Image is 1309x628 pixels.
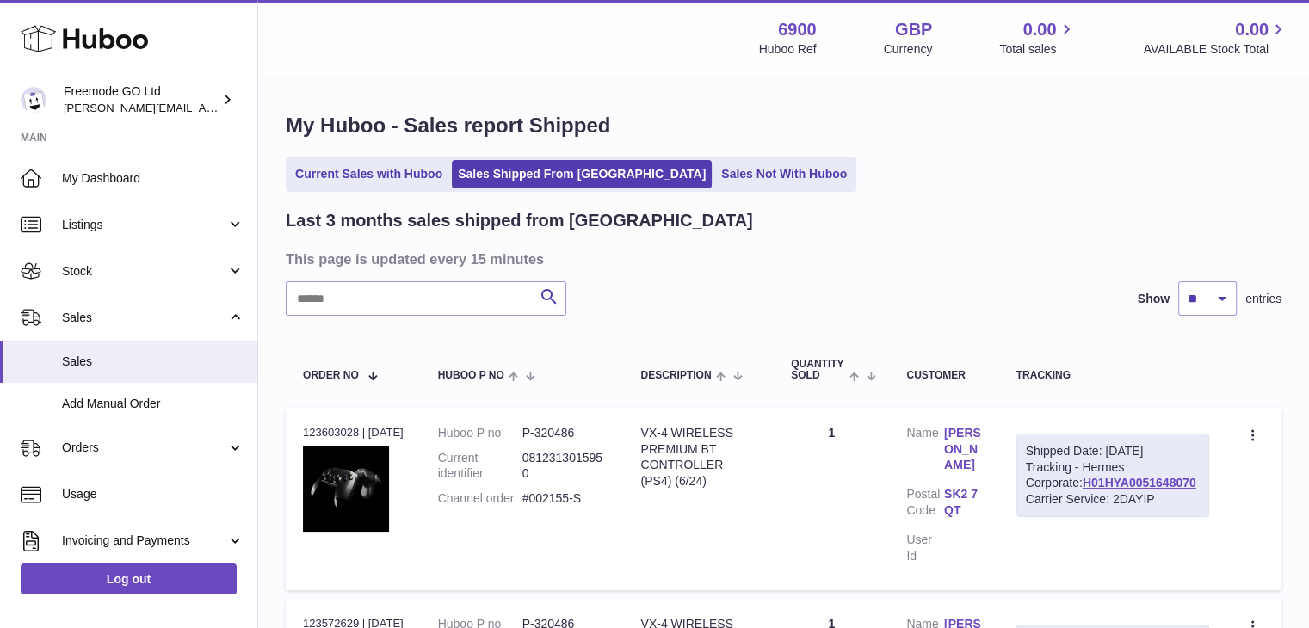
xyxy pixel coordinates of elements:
div: Shipped Date: [DATE] [1026,443,1200,459]
span: 0.00 [1235,18,1269,41]
img: lenka.smikniarova@gioteck.com [21,87,46,113]
span: Add Manual Order [62,396,244,412]
dt: Channel order [438,490,522,507]
dt: User Id [906,532,944,564]
div: Customer [906,370,981,381]
div: Tracking - Hermes Corporate: [1016,434,1209,518]
div: 123603028 | [DATE] [303,425,404,440]
h1: My Huboo - Sales report Shipped [286,112,1281,139]
div: VX-4 WIRELESS PREMIUM BT CONTROLLER (PS4) (6/24) [641,425,757,490]
dt: Huboo P no [438,425,522,441]
span: Invoicing and Payments [62,533,226,549]
span: entries [1245,291,1281,307]
a: Sales Shipped From [GEOGRAPHIC_DATA] [452,160,712,188]
span: Order No [303,370,359,381]
dd: #002155-S [522,490,607,507]
h3: This page is updated every 15 minutes [286,249,1277,268]
h2: Last 3 months sales shipped from [GEOGRAPHIC_DATA] [286,209,753,232]
div: Freemode GO Ltd [64,83,219,116]
span: My Dashboard [62,170,244,187]
td: 1 [774,408,889,590]
span: Usage [62,486,244,502]
dt: Postal Code [906,486,944,523]
a: Sales Not With Huboo [715,160,853,188]
dd: P-320486 [522,425,607,441]
div: Huboo Ref [759,41,817,58]
dt: Name [906,425,944,478]
a: 0.00 AVAILABLE Stock Total [1143,18,1288,58]
a: [PERSON_NAME] [944,425,982,474]
a: Log out [21,563,237,594]
label: Show [1138,291,1170,307]
span: [PERSON_NAME][EMAIL_ADDRESS][DOMAIN_NAME] [64,101,345,114]
span: Description [641,370,712,381]
span: Total sales [999,41,1076,58]
span: Huboo P no [438,370,504,381]
strong: 6900 [778,18,817,41]
a: 0.00 Total sales [999,18,1076,58]
img: 69001651768034.jpg [303,446,389,532]
span: Sales [62,354,244,370]
div: Carrier Service: 2DAYIP [1026,491,1200,508]
span: Quantity Sold [791,359,845,381]
span: Sales [62,310,226,326]
a: SK2 7QT [944,486,982,519]
div: Currency [884,41,933,58]
span: 0.00 [1023,18,1057,41]
span: Orders [62,440,226,456]
span: Listings [62,217,226,233]
dt: Current identifier [438,450,522,483]
span: Stock [62,263,226,280]
dd: 0812313015950 [522,450,607,483]
span: AVAILABLE Stock Total [1143,41,1288,58]
div: Tracking [1016,370,1209,381]
strong: GBP [895,18,932,41]
a: Current Sales with Huboo [289,160,448,188]
a: H01HYA0051648070 [1083,476,1196,489]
